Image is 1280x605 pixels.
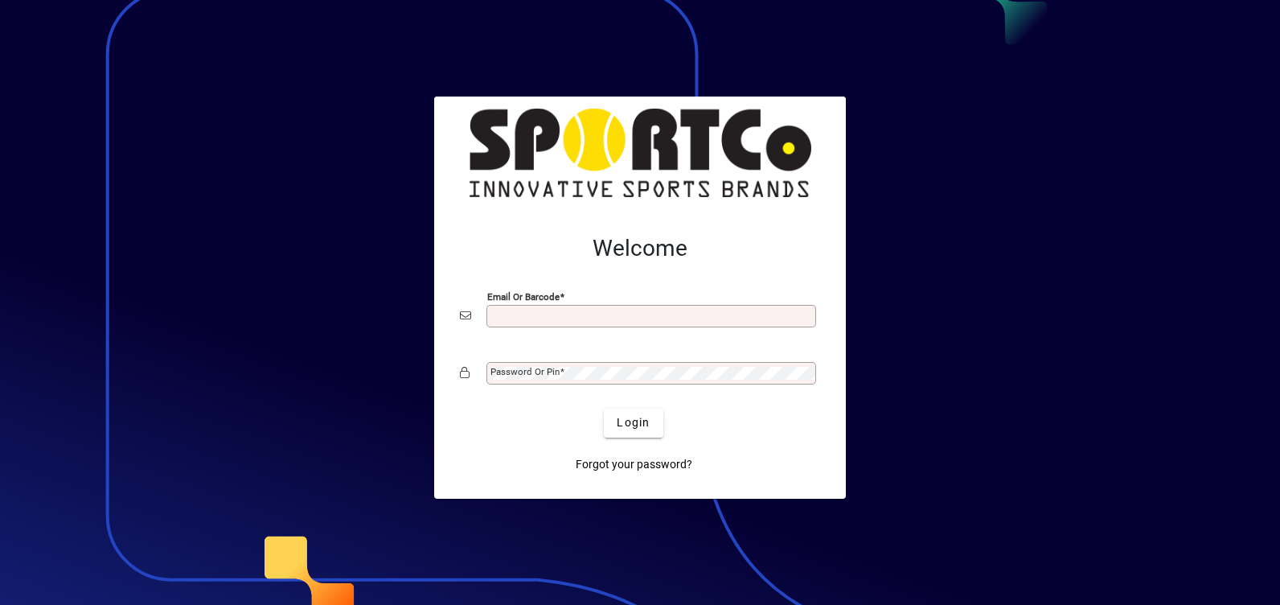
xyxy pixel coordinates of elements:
[617,414,650,431] span: Login
[490,366,560,377] mat-label: Password or Pin
[604,409,663,438] button: Login
[576,456,692,473] span: Forgot your password?
[460,235,820,262] h2: Welcome
[569,451,699,479] a: Forgot your password?
[487,290,560,302] mat-label: Email or Barcode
